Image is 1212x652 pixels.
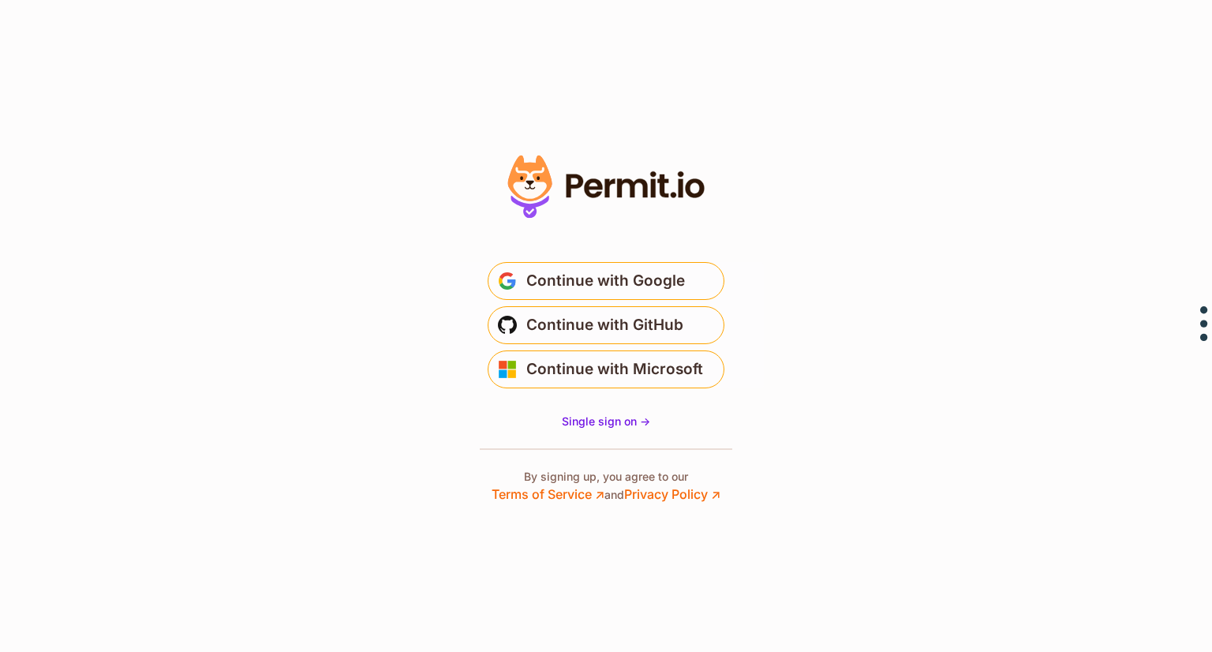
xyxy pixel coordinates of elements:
[488,262,724,300] button: Continue with Google
[562,414,650,428] span: Single sign on ->
[492,469,720,504] p: By signing up, you agree to our and
[562,414,650,429] a: Single sign on ->
[526,268,685,294] span: Continue with Google
[488,350,724,388] button: Continue with Microsoft
[526,357,703,382] span: Continue with Microsoft
[526,313,683,338] span: Continue with GitHub
[624,486,720,502] a: Privacy Policy ↗
[492,486,604,502] a: Terms of Service ↗
[488,306,724,344] button: Continue with GitHub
